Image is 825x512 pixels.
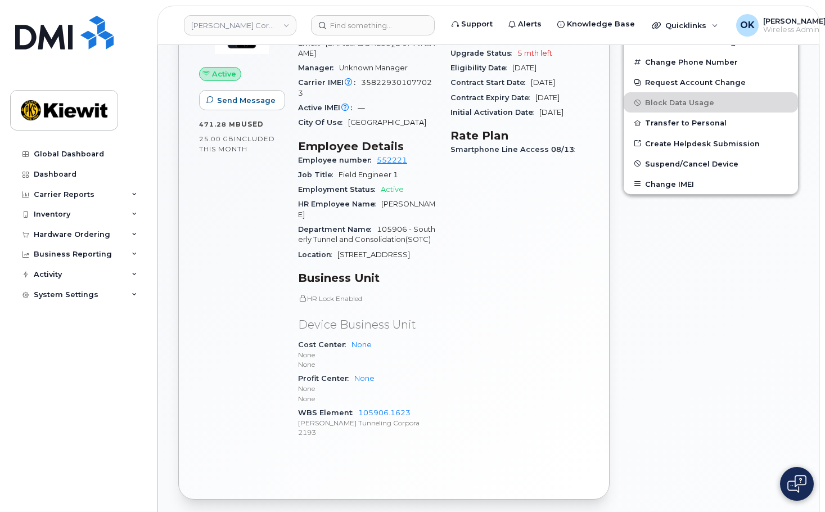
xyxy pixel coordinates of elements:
[298,317,437,333] p: Device Business Unit
[377,156,407,164] a: 552221
[298,64,339,72] span: Manager
[535,93,560,102] span: [DATE]
[450,64,512,72] span: Eligibility Date
[298,350,437,360] p: None
[241,120,264,128] span: used
[517,49,552,57] span: 5 mth left
[567,19,635,30] span: Knowledge Base
[450,93,535,102] span: Contract Expiry Date
[298,118,348,127] span: City Of Use
[298,200,381,208] span: HR Employee Name
[539,108,563,116] span: [DATE]
[298,250,337,259] span: Location
[298,418,437,428] p: [PERSON_NAME] Tunneling Corpora
[450,129,589,142] h3: Rate Plan
[450,145,580,154] span: Smartphone Line Access 08/13
[549,13,643,35] a: Knowledge Base
[444,13,501,35] a: Support
[298,384,437,393] p: None
[298,225,377,233] span: Department Name
[298,185,381,194] span: Employment Status
[199,90,285,110] button: Send Message
[450,49,517,57] span: Upgrade Status
[645,38,736,46] span: Enable Call Forwarding
[298,78,432,97] span: 358229301077023
[354,374,375,383] a: None
[184,15,296,35] a: Kiewit Corporation
[212,69,236,79] span: Active
[298,294,437,303] p: HR Lock Enabled
[624,92,798,113] button: Block Data Usage
[351,340,372,349] a: None
[339,170,398,179] span: Field Engineer 1
[531,78,555,87] span: [DATE]
[298,428,437,437] p: 2193
[624,72,798,92] button: Request Account Change
[624,133,798,154] a: Create Helpdesk Submission
[624,154,798,174] button: Suspend/Cancel Device
[311,15,435,35] input: Find something...
[199,135,234,143] span: 25.00 GB
[624,113,798,133] button: Transfer to Personal
[787,475,806,493] img: Open chat
[217,95,276,106] span: Send Message
[512,64,537,72] span: [DATE]
[624,174,798,194] button: Change IMEI
[298,408,358,417] span: WBS Element
[298,200,435,218] span: [PERSON_NAME]
[450,108,539,116] span: Initial Activation Date
[665,21,706,30] span: Quicklinks
[740,19,755,32] span: OK
[645,159,738,168] span: Suspend/Cancel Device
[298,360,437,369] p: None
[298,104,358,112] span: Active IMEI
[348,118,426,127] span: [GEOGRAPHIC_DATA]
[337,250,410,259] span: [STREET_ADDRESS]
[518,19,542,30] span: Alerts
[381,185,404,194] span: Active
[358,104,365,112] span: —
[199,120,241,128] span: 471.28 MB
[461,19,493,30] span: Support
[298,374,354,383] span: Profit Center
[298,271,437,285] h3: Business Unit
[298,78,361,87] span: Carrier IMEI
[501,13,549,35] a: Alerts
[298,170,339,179] span: Job Title
[644,14,726,37] div: Quicklinks
[298,156,377,164] span: Employee number
[339,64,408,72] span: Unknown Manager
[358,408,411,417] a: 105906.1623
[450,78,531,87] span: Contract Start Date
[298,340,351,349] span: Cost Center
[298,39,435,57] span: [EMAIL_ADDRESS][DOMAIN_NAME]
[298,39,326,47] span: Email
[624,52,798,72] button: Change Phone Number
[199,134,275,153] span: included this month
[298,394,437,403] p: None
[298,140,437,153] h3: Employee Details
